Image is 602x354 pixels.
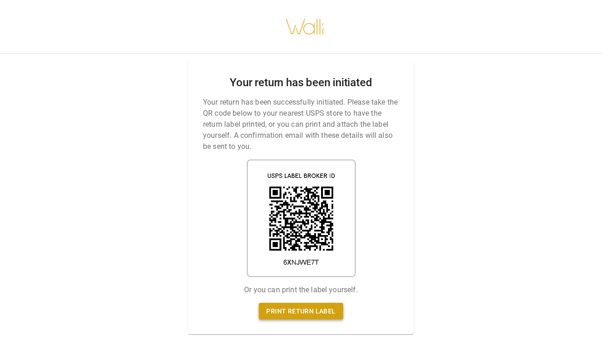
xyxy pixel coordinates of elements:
img: shipping label qr code [247,159,356,277]
a: Print return label [259,303,343,320]
h2: Your return has been initiated [230,76,372,89]
p: Or you can print the label yourself. [244,284,358,295]
img: walli-inc.myshopify.com [285,7,325,47]
p: Your return has been successfully initiated. Please take the QR code below to your nearest USPS s... [203,97,399,152]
